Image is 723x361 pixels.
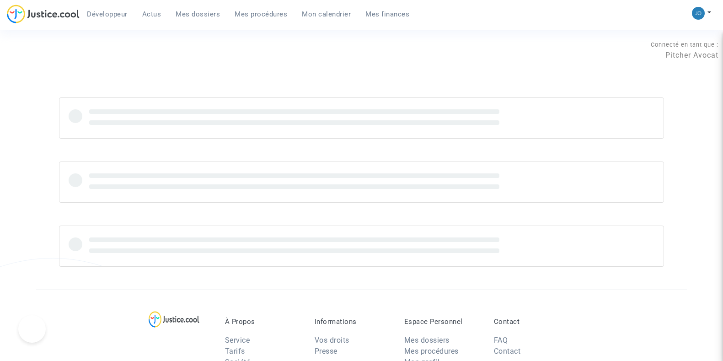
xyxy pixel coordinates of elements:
[176,10,220,18] span: Mes dossiers
[87,10,128,18] span: Développeur
[18,315,46,343] iframe: Help Scout Beacon - Open
[235,10,287,18] span: Mes procédures
[404,336,450,345] a: Mes dossiers
[494,336,508,345] a: FAQ
[315,336,349,345] a: Vos droits
[358,7,417,21] a: Mes finances
[225,336,250,345] a: Service
[135,7,169,21] a: Actus
[80,7,135,21] a: Développeur
[365,10,409,18] span: Mes finances
[315,318,391,326] p: Informations
[149,311,199,328] img: logo-lg.svg
[651,41,718,48] span: Connecté en tant que :
[225,347,245,356] a: Tarifs
[494,347,521,356] a: Contact
[315,347,337,356] a: Presse
[7,5,80,23] img: jc-logo.svg
[404,347,459,356] a: Mes procédures
[295,7,358,21] a: Mon calendrier
[227,7,295,21] a: Mes procédures
[404,318,480,326] p: Espace Personnel
[302,10,351,18] span: Mon calendrier
[225,318,301,326] p: À Propos
[168,7,227,21] a: Mes dossiers
[142,10,161,18] span: Actus
[692,7,705,20] img: 45a793c8596a0d21866ab9c5374b5e4b
[494,318,570,326] p: Contact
